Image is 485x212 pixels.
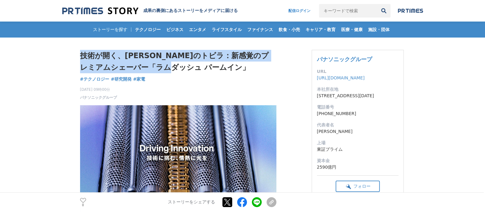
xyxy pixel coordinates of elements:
dd: 2590億円 [317,164,398,170]
dt: 上場 [317,140,398,146]
dt: 資本金 [317,158,398,164]
a: 成果の裏側にあるストーリーをメディアに届ける 成果の裏側にあるストーリーをメディアに届ける [62,7,238,15]
dd: [PHONE_NUMBER] [317,110,398,117]
span: 飲食・小売 [276,27,302,32]
a: パナソニックグループ [317,56,372,62]
a: ビジネス [164,22,186,38]
a: パナソニックグループ [80,95,117,100]
a: 医療・健康 [339,22,365,38]
a: #家電 [133,76,145,82]
a: ファイナンス [245,22,275,38]
dt: 代表者名 [317,122,398,128]
span: キャリア・教育 [303,27,338,32]
a: #研究開発 [111,76,132,82]
a: キャリア・教育 [303,22,338,38]
img: 成果の裏側にあるストーリーをメディアに届ける [62,7,138,15]
span: [DATE] 09時00分 [80,87,117,92]
img: prtimes [398,8,423,13]
a: テクノロジー [133,22,163,38]
span: ライフスタイル [209,27,244,32]
span: エンタメ [187,27,209,32]
span: 施設・団体 [366,27,392,32]
dt: URL [317,68,398,75]
h2: 成果の裏側にあるストーリーをメディアに届ける [143,8,238,14]
dt: 電話番号 [317,104,398,110]
button: 検索 [377,4,391,18]
dd: 東証プライム [317,146,398,153]
a: 配信ログイン [282,4,317,18]
button: フォロー [336,181,380,192]
dd: [STREET_ADDRESS][DATE] [317,93,398,99]
dt: 本社所在地 [317,86,398,93]
span: ファイナンス [245,27,275,32]
input: キーワードで検索 [319,4,377,18]
dd: [PERSON_NAME] [317,128,398,135]
h1: 技術が開く、[PERSON_NAME]のトビラ：新感覚のプレミアムシェーバー「ラムダッシュ パームイン」 [80,50,276,74]
span: 医療・健康 [339,27,365,32]
a: ライフスタイル [209,22,244,38]
a: 施設・団体 [366,22,392,38]
a: #テクノロジー [80,76,110,82]
p: ストーリーをシェアする [168,200,215,205]
p: 0 [80,204,86,207]
span: ビジネス [164,27,186,32]
a: 飲食・小売 [276,22,302,38]
span: テクノロジー [133,27,163,32]
a: [URL][DOMAIN_NAME] [317,75,365,80]
a: エンタメ [187,22,209,38]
